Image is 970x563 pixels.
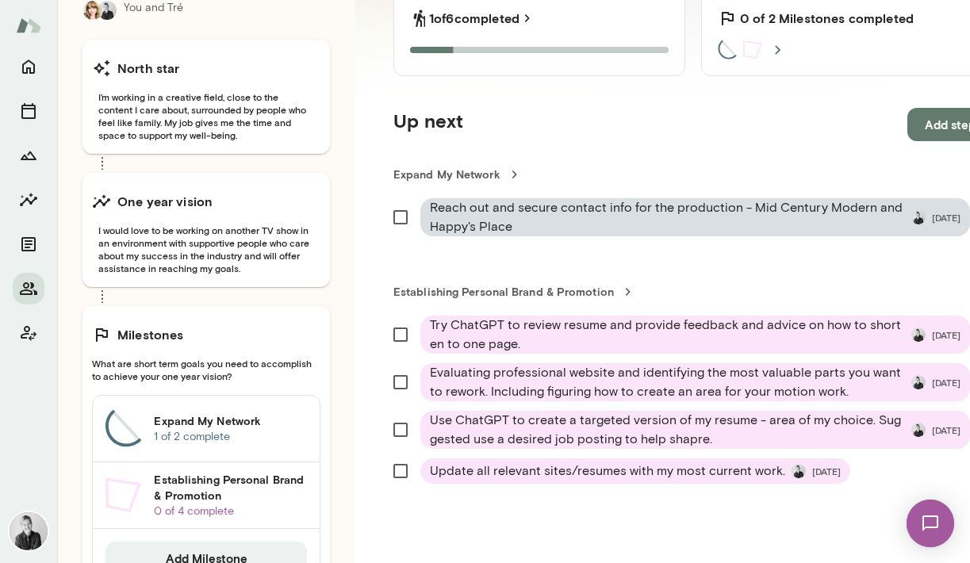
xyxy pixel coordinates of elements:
img: Tré Wright [10,512,48,550]
span: [DATE] [812,465,841,477]
img: Ellie Stills [83,1,102,20]
div: Reach out and secure contact info for the production - Mid Century Modern and Happy's PlaceTré Wr... [420,198,970,236]
span: [DATE] [932,376,960,389]
h6: 0 of 2 Milestones completed [740,9,914,28]
button: North starI’m working in a creative field, close to the content I care about, surrounded by peopl... [82,40,330,154]
button: One year visionI would love to be working on another TV show in an environment with supportive pe... [82,173,330,287]
h6: One year vision [117,192,213,211]
span: Update all relevant sites/resumes with my most current work. [430,462,785,481]
div: Evaluating professional website and identifying the most valuable parts you want to rework. Inclu... [420,363,970,401]
button: Members [13,273,44,304]
img: Mento [16,10,41,40]
img: Tré Wright [911,423,926,437]
p: 0 of 4 complete [154,504,307,519]
span: Evaluating professional website and identifying the most valuable parts you want to rework. Inclu... [430,363,905,401]
button: Insights [13,184,44,216]
span: [DATE] [932,211,960,224]
div: Use ChatGPT to create a targeted version of my resume - area of my choice. Suggested use a desire... [420,411,970,449]
div: Update all relevant sites/resumes with my most current work.Tré Wright[DATE] [420,458,850,484]
span: I’m working in a creative field, close to the content I care about, surrounded by people who feel... [92,90,320,141]
button: Documents [13,228,44,260]
h5: Up next [393,108,463,141]
span: [DATE] [932,328,960,341]
button: Home [13,51,44,82]
img: Tré Wright [792,464,806,478]
span: Use ChatGPT to create a targeted version of my resume - area of my choice. Suggested use a desire... [430,411,905,449]
span: Try ChatGPT to review resume and provide feedback and advice on how to shorten to one page. [430,316,905,354]
button: Growth Plan [13,140,44,171]
p: 1 of 2 complete [154,429,307,445]
h6: Establishing Personal Brand & Promotion [154,472,307,504]
div: Try ChatGPT to review resume and provide feedback and advice on how to shorten to one page.Tré Wr... [420,316,970,354]
span: I would love to be working on another TV show in an environment with supportive people who care a... [92,224,320,274]
span: Reach out and secure contact info for the production - Mid Century Modern and Happy's Place [430,198,905,236]
span: [DATE] [932,423,960,436]
button: Sessions [13,95,44,127]
a: Establishing Personal Brand & Promotion0 of 4 complete [93,462,320,529]
a: 1of6completed [429,9,535,28]
img: Tré Wright [911,327,926,342]
img: Tré Wright [98,1,117,20]
img: Tré Wright [911,375,926,389]
h6: Milestones [117,325,184,344]
a: Expand My Network1 of 2 complete [93,396,320,462]
h6: Expand My Network [154,413,307,429]
h6: North star [117,59,180,78]
img: Tré Wright [911,210,926,224]
button: Client app [13,317,44,349]
span: What are short term goals you need to accomplish to achieve your one year vision? [92,357,320,382]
